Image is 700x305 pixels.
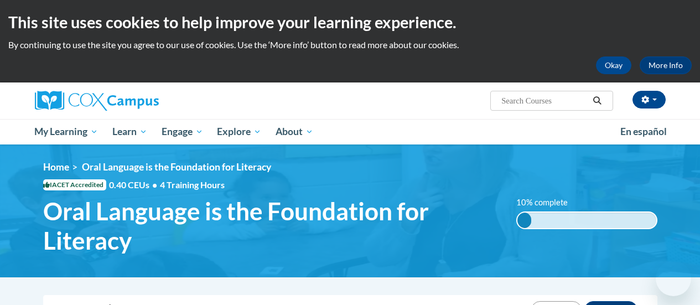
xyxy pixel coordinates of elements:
a: Cox Campus [35,91,234,111]
a: Explore [210,119,268,144]
iframe: Button to launch messaging window [656,261,691,296]
span: IACET Accredited [43,179,106,190]
span: Oral Language is the Foundation for Literacy [82,161,271,173]
span: Engage [162,125,203,138]
p: By continuing to use the site you agree to our use of cookies. Use the ‘More info’ button to read... [8,39,692,51]
button: Search [589,94,605,107]
span: Explore [217,125,261,138]
a: About [268,119,320,144]
span: Learn [112,125,147,138]
span: My Learning [34,125,98,138]
label: 10% complete [516,197,580,209]
div: Main menu [27,119,674,144]
a: Learn [105,119,154,144]
span: En español [620,126,667,137]
a: Engage [154,119,210,144]
h2: This site uses cookies to help improve your learning experience. [8,11,692,33]
span: About [276,125,313,138]
input: Search Courses [500,94,589,107]
a: En español [613,120,674,143]
a: Home [43,161,69,173]
div: 10% complete [517,213,531,228]
span: • [152,179,157,190]
img: Cox Campus [35,91,159,111]
button: Okay [596,56,631,74]
a: My Learning [28,119,106,144]
span: 0.40 CEUs [109,179,160,191]
span: 4 Training Hours [160,179,225,190]
i:  [592,97,602,105]
span: Oral Language is the Foundation for Literacy [43,197,500,255]
button: Account Settings [632,91,666,108]
a: More Info [640,56,692,74]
